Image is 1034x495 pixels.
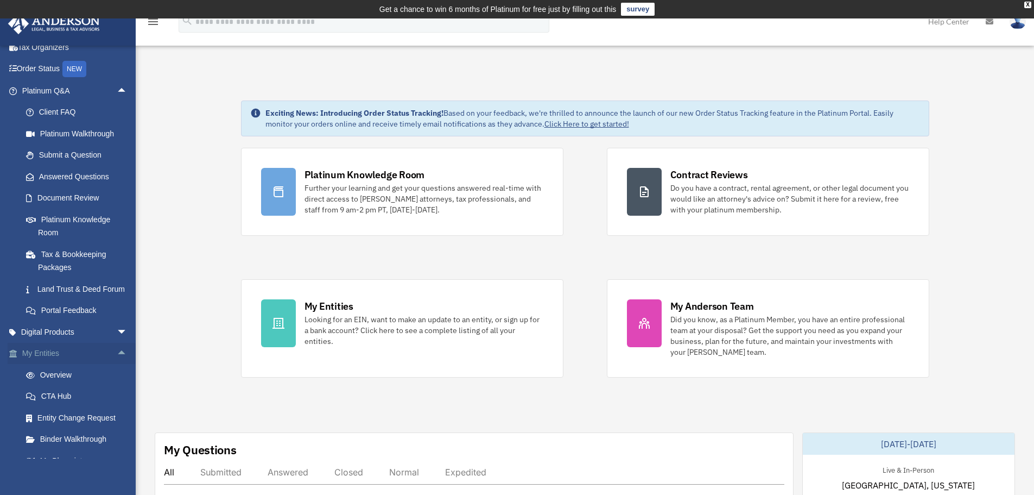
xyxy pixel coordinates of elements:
[8,343,144,365] a: My Entitiesarrow_drop_up
[147,15,160,28] i: menu
[265,108,443,118] strong: Exciting News: Introducing Order Status Tracking!
[803,433,1014,455] div: [DATE]-[DATE]
[621,3,655,16] a: survey
[15,243,144,278] a: Tax & Bookkeeping Packages
[305,314,543,347] div: Looking for an EIN, want to make an update to an entity, or sign up for a bank account? Click her...
[15,102,144,123] a: Client FAQ
[15,364,144,386] a: Overview
[15,300,144,322] a: Portal Feedback
[117,343,138,365] span: arrow_drop_up
[305,168,425,181] div: Platinum Knowledge Room
[15,278,144,300] a: Land Trust & Deed Forum
[15,187,144,209] a: Document Review
[62,61,86,77] div: NEW
[389,467,419,478] div: Normal
[15,429,144,450] a: Binder Walkthrough
[607,148,929,236] a: Contract Reviews Do you have a contract, rental agreement, or other legal document you would like...
[15,407,144,429] a: Entity Change Request
[15,450,144,472] a: My Blueprint
[200,467,242,478] div: Submitted
[379,3,617,16] div: Get a chance to win 6 months of Platinum for free just by filling out this
[15,166,144,187] a: Answered Questions
[15,123,144,145] a: Platinum Walkthrough
[241,148,563,236] a: Platinum Knowledge Room Further your learning and get your questions answered real-time with dire...
[15,209,144,243] a: Platinum Knowledge Room
[8,36,144,58] a: Tax Organizers
[268,467,308,478] div: Answered
[1010,14,1026,29] img: User Pic
[874,463,943,475] div: Live & In-Person
[607,279,929,378] a: My Anderson Team Did you know, as a Platinum Member, you have an entire professional team at your...
[670,299,754,313] div: My Anderson Team
[445,467,486,478] div: Expedited
[15,386,144,408] a: CTA Hub
[241,279,563,378] a: My Entities Looking for an EIN, want to make an update to an entity, or sign up for a bank accoun...
[544,119,629,129] a: Click Here to get started!
[670,183,909,215] div: Do you have a contract, rental agreement, or other legal document you would like an attorney's ad...
[15,145,144,166] a: Submit a Question
[305,299,353,313] div: My Entities
[164,442,237,458] div: My Questions
[1024,2,1031,8] div: close
[117,321,138,343] span: arrow_drop_down
[8,80,144,102] a: Platinum Q&Aarrow_drop_up
[670,314,909,358] div: Did you know, as a Platinum Member, you have an entire professional team at your disposal? Get th...
[334,467,363,478] div: Closed
[164,467,174,478] div: All
[842,479,975,492] span: [GEOGRAPHIC_DATA], [US_STATE]
[8,58,144,80] a: Order StatusNEW
[181,15,193,27] i: search
[117,80,138,102] span: arrow_drop_up
[147,19,160,28] a: menu
[5,13,103,34] img: Anderson Advisors Platinum Portal
[8,321,144,343] a: Digital Productsarrow_drop_down
[305,183,543,215] div: Further your learning and get your questions answered real-time with direct access to [PERSON_NAM...
[265,108,920,129] div: Based on your feedback, we're thrilled to announce the launch of our new Order Status Tracking fe...
[670,168,748,181] div: Contract Reviews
